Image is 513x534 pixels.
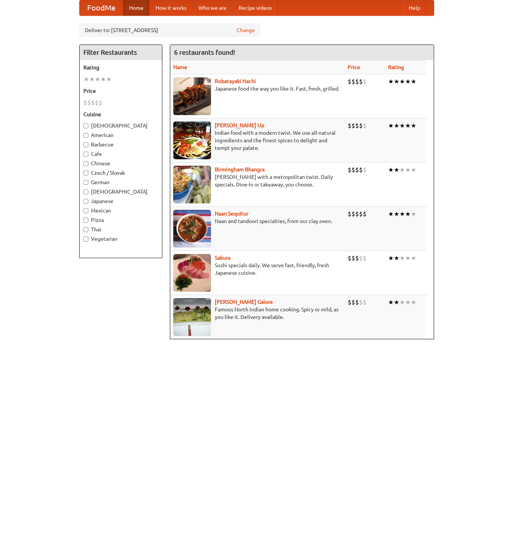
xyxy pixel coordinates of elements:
[215,166,265,172] a: Birmingham Bhangra
[405,166,411,174] li: ★
[411,77,416,86] li: ★
[174,49,235,56] ng-pluralize: 6 restaurants found!
[388,122,394,130] li: ★
[348,122,351,130] li: $
[359,298,363,306] li: $
[388,298,394,306] li: ★
[215,78,256,84] a: Robatayaki Hachi
[173,166,211,203] img: bhangra.jpg
[83,169,158,177] label: Czech / Slovak
[83,171,88,175] input: Czech / Slovak
[215,299,273,305] a: [PERSON_NAME] Galore
[83,188,158,195] label: [DEMOGRAPHIC_DATA]
[83,235,158,243] label: Vegetarian
[83,216,158,224] label: Pizza
[348,166,351,174] li: $
[399,77,405,86] li: ★
[411,298,416,306] li: ★
[359,254,363,262] li: $
[411,210,416,218] li: ★
[233,0,278,15] a: Recipe videos
[394,77,399,86] li: ★
[394,254,399,262] li: ★
[173,217,342,225] p: Naan and tandoori specialties, from our clay oven.
[83,87,158,95] h5: Price
[359,77,363,86] li: $
[83,123,88,128] input: [DEMOGRAPHIC_DATA]
[394,166,399,174] li: ★
[173,298,211,336] img: currygalore.jpg
[83,207,158,214] label: Mexican
[91,98,95,107] li: $
[83,141,158,148] label: Barbecue
[359,210,363,218] li: $
[83,122,158,129] label: [DEMOGRAPHIC_DATA]
[215,211,248,217] a: Naan Sequitur
[355,254,359,262] li: $
[399,298,405,306] li: ★
[87,98,91,107] li: $
[399,254,405,262] li: ★
[388,210,394,218] li: ★
[100,75,106,83] li: ★
[83,150,158,158] label: Cafe
[351,298,355,306] li: $
[83,199,88,204] input: Japanese
[363,254,367,262] li: $
[363,122,367,130] li: $
[394,122,399,130] li: ★
[363,210,367,218] li: $
[83,142,88,147] input: Barbecue
[83,131,158,139] label: American
[83,197,158,205] label: Japanese
[149,0,193,15] a: How it works
[359,122,363,130] li: $
[173,129,342,152] p: Indian food with a modern twist. We use all-natural ingredients and the finest spices to delight ...
[215,122,264,128] a: [PERSON_NAME] Up
[173,254,211,292] img: sakura.jpg
[363,298,367,306] li: $
[355,122,359,130] li: $
[405,298,411,306] li: ★
[99,98,102,107] li: $
[399,122,405,130] li: ★
[411,254,416,262] li: ★
[83,98,87,107] li: $
[363,166,367,174] li: $
[348,210,351,218] li: $
[79,23,260,37] div: Deliver to: [STREET_ADDRESS]
[351,122,355,130] li: $
[83,189,88,194] input: [DEMOGRAPHIC_DATA]
[405,122,411,130] li: ★
[405,210,411,218] li: ★
[89,75,95,83] li: ★
[83,75,89,83] li: ★
[388,64,404,70] a: Rating
[83,237,88,242] input: Vegetarian
[83,133,88,138] input: American
[83,227,88,232] input: Thai
[355,166,359,174] li: $
[95,75,100,83] li: ★
[95,98,99,107] li: $
[399,210,405,218] li: ★
[83,180,88,185] input: German
[83,161,88,166] input: Chinese
[173,122,211,159] img: curryup.jpg
[173,85,342,92] p: Japanese food the way you like it. Fast, fresh, grilled.
[123,0,149,15] a: Home
[411,122,416,130] li: ★
[193,0,233,15] a: Who we are
[215,255,230,261] a: Sakura
[405,77,411,86] li: ★
[388,254,394,262] li: ★
[351,77,355,86] li: $
[83,226,158,233] label: Thai
[173,173,342,188] p: [PERSON_NAME] with a metropolitan twist. Daily specials. Dine-in or takeaway, you choose.
[348,298,351,306] li: $
[173,210,211,248] img: naansequitur.jpg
